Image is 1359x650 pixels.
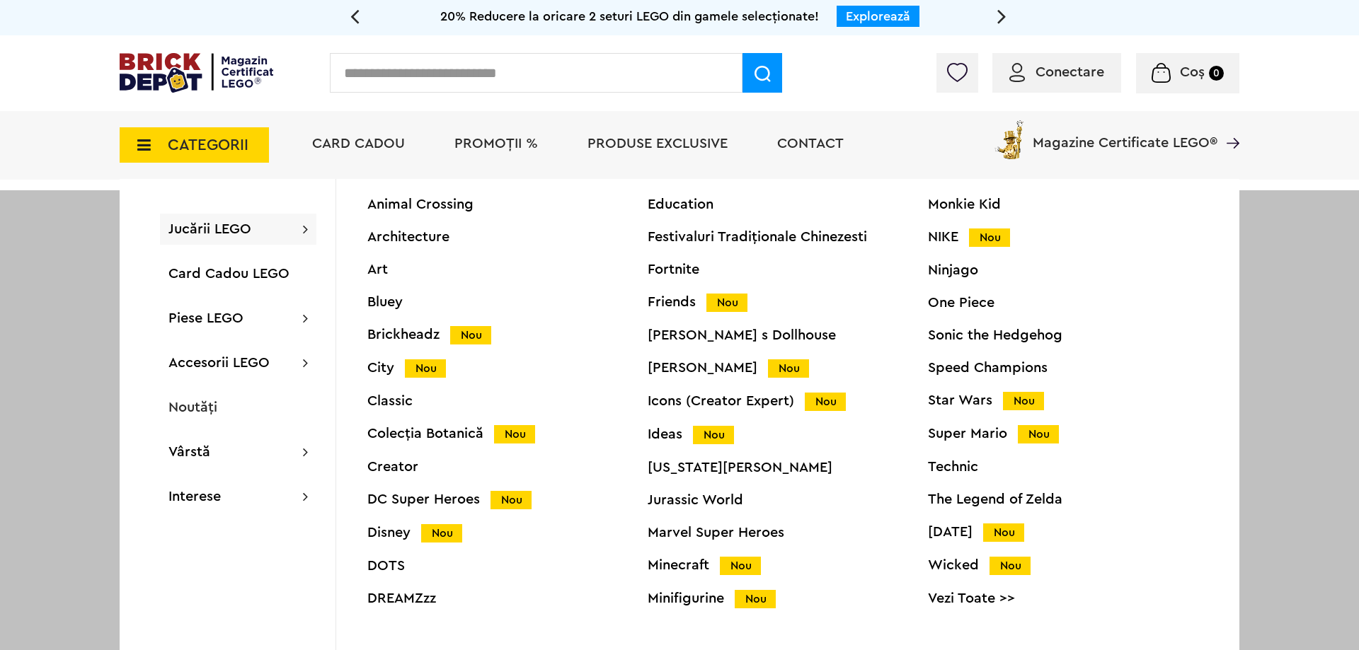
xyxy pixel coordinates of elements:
[1033,117,1217,150] span: Magazine Certificate LEGO®
[1180,65,1205,79] span: Coș
[1009,65,1104,79] a: Conectare
[440,10,819,23] span: 20% Reducere la oricare 2 seturi LEGO din gamele selecționate!
[1217,117,1239,132] a: Magazine Certificate LEGO®
[312,137,405,151] a: Card Cadou
[777,137,844,151] a: Contact
[168,137,248,153] span: CATEGORII
[846,10,910,23] a: Explorează
[1209,66,1224,81] small: 0
[587,137,728,151] a: Produse exclusive
[1036,65,1104,79] span: Conectare
[454,137,538,151] a: PROMOȚII %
